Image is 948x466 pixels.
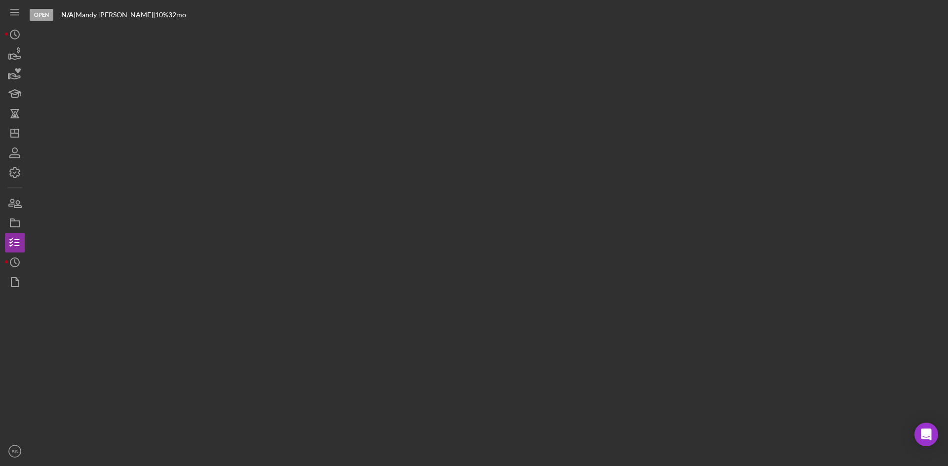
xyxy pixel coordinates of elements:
b: N/A [61,10,74,19]
div: Mandy [PERSON_NAME] | [76,11,155,19]
div: 32 mo [168,11,186,19]
div: Open Intercom Messenger [914,423,938,446]
div: Open [30,9,53,21]
text: BS [12,449,18,454]
div: 10 % [155,11,168,19]
button: BS [5,441,25,461]
div: | [61,11,76,19]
